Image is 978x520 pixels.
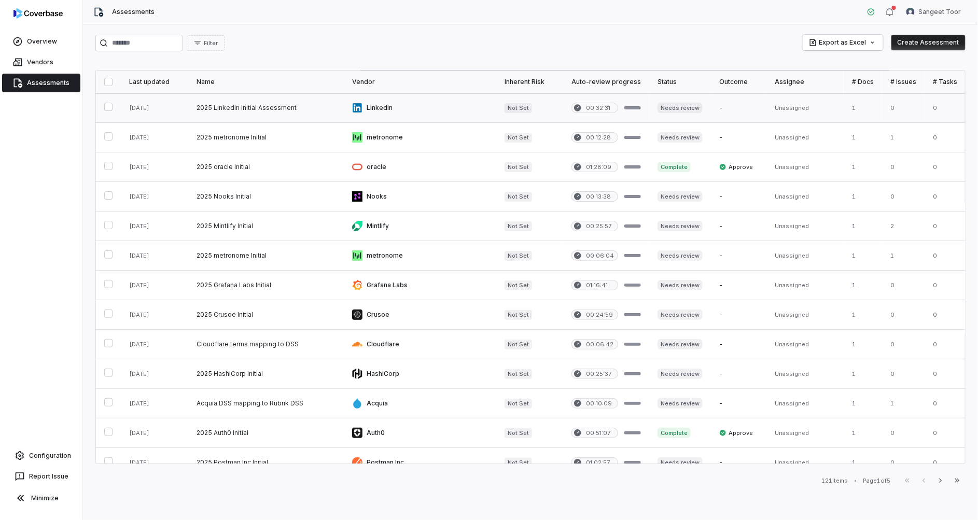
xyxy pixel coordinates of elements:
div: # Issues [890,78,916,86]
td: - [711,389,766,418]
div: Inherent Risk [505,78,555,86]
td: - [711,271,766,300]
td: - [711,241,766,271]
div: Last updated [129,78,180,86]
div: Page 1 of 5 [863,477,891,485]
span: Assessments [112,8,155,16]
span: Sangeet Toor [919,8,961,16]
button: Export as Excel [803,35,883,50]
div: Status [658,78,703,86]
td: - [711,359,766,389]
button: Report Issue [4,467,78,486]
button: Sangeet Toor avatarSangeet Toor [900,4,968,20]
span: Filter [204,39,218,47]
div: Outcome [719,78,758,86]
div: 121 items [822,477,848,485]
td: - [711,300,766,330]
div: Auto-review progress [571,78,641,86]
button: Create Assessment [891,35,966,50]
td: - [711,123,766,152]
div: # Tasks [933,78,957,86]
td: - [711,182,766,212]
a: Configuration [4,446,78,465]
a: Assessments [2,74,80,92]
div: Assignee [775,78,835,86]
div: Vendor [352,78,488,86]
td: - [711,93,766,123]
button: Minimize [4,488,78,509]
img: logo-D7KZi-bG.svg [13,8,63,19]
button: Filter [187,35,225,51]
td: - [711,212,766,241]
a: Vendors [2,53,80,72]
div: Name [197,78,336,86]
td: - [711,448,766,477]
div: • [855,477,857,484]
td: - [711,330,766,359]
div: # Docs [852,78,874,86]
a: Overview [2,32,80,51]
img: Sangeet Toor avatar [906,8,915,16]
